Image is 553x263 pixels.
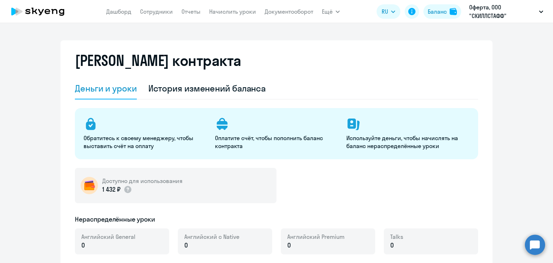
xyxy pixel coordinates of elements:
[81,177,98,194] img: wallet-circle.png
[84,134,206,150] p: Обратитесь к своему менеджеру, чтобы выставить счёт на оплату
[81,233,135,241] span: Английский General
[346,134,469,150] p: Используйте деньги, чтобы начислять на баланс нераспределённые уроки
[75,52,241,69] h2: [PERSON_NAME] контракта
[423,4,461,19] button: Балансbalance
[377,4,400,19] button: RU
[390,241,394,250] span: 0
[148,83,266,94] div: История изменений баланса
[102,185,132,194] p: 1 432 ₽
[209,8,256,15] a: Начислить уроки
[450,8,457,15] img: balance
[287,233,345,241] span: Английский Premium
[287,241,291,250] span: 0
[322,4,340,19] button: Ещё
[215,134,338,150] p: Оплатите счёт, чтобы пополнить баланс контракта
[322,7,333,16] span: Ещё
[428,7,447,16] div: Баланс
[75,215,155,224] h5: Нераспределённые уроки
[382,7,388,16] span: RU
[184,241,188,250] span: 0
[181,8,201,15] a: Отчеты
[140,8,173,15] a: Сотрудники
[184,233,239,241] span: Английский с Native
[81,241,85,250] span: 0
[265,8,313,15] a: Документооборот
[390,233,403,241] span: Talks
[106,8,131,15] a: Дашборд
[466,3,547,20] button: Оферта, ООО "СКИЛЛСТАФФ"
[102,177,183,185] h5: Доступно для использования
[75,83,137,94] div: Деньги и уроки
[469,3,536,20] p: Оферта, ООО "СКИЛЛСТАФФ"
